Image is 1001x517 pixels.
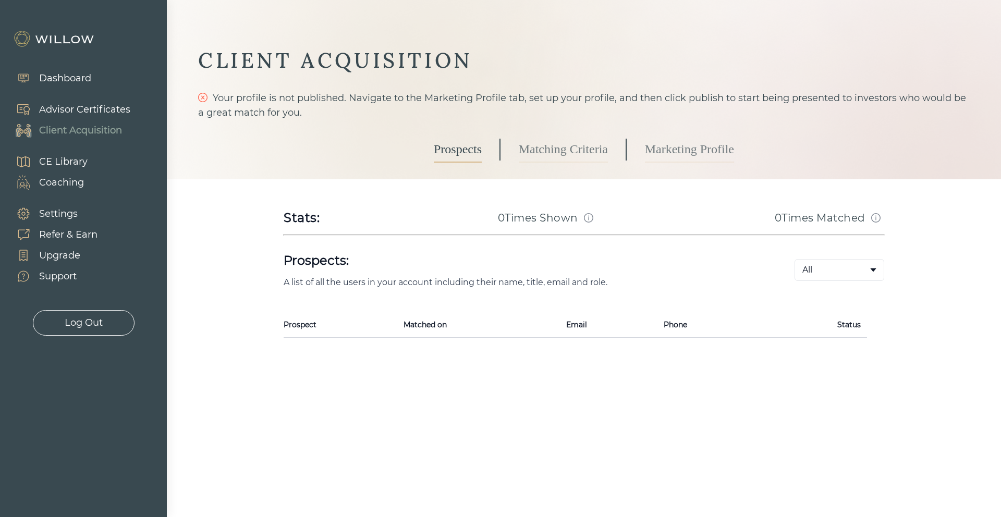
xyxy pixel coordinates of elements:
a: Refer & Earn [5,224,97,245]
a: Marketing Profile [645,137,734,163]
span: caret-down [869,266,877,274]
th: Email [560,312,657,338]
div: Log Out [65,316,103,330]
a: CE Library [5,151,88,172]
p: A list of all the users in your account including their name, title, email and role. [284,277,761,287]
a: Dashboard [5,68,91,89]
div: Advisor Certificates [39,103,130,117]
div: Upgrade [39,249,80,263]
div: Dashboard [39,71,91,85]
a: Advisor Certificates [5,99,130,120]
h1: Prospects: [284,252,761,269]
div: Stats: [284,210,320,226]
div: Coaching [39,176,84,190]
div: Settings [39,207,78,221]
th: Phone [657,312,762,338]
h3: 0 Times Shown [498,211,578,225]
th: Status [762,312,867,338]
div: Refer & Earn [39,228,97,242]
div: CLIENT ACQUISITION [198,47,970,74]
div: Client Acquisition [39,124,122,138]
span: info-circle [871,213,881,223]
a: Upgrade [5,245,97,266]
h3: 0 Times Matched [775,211,865,225]
div: Your profile is not published. Navigate to the Marketing Profile tab, set up your profile, and th... [198,91,970,120]
div: CE Library [39,155,88,169]
button: Match info [580,210,597,226]
div: Support [39,269,77,284]
span: info-circle [584,213,593,223]
span: close-circle [198,93,207,102]
th: Prospect [284,312,397,338]
img: Willow [13,31,96,47]
a: Settings [5,203,97,224]
th: Matched on [397,312,560,338]
a: Coaching [5,172,88,193]
a: Matching Criteria [519,137,608,163]
button: Match info [868,210,884,226]
a: Prospects [434,137,482,163]
span: All [802,264,812,276]
a: Client Acquisition [5,120,130,141]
